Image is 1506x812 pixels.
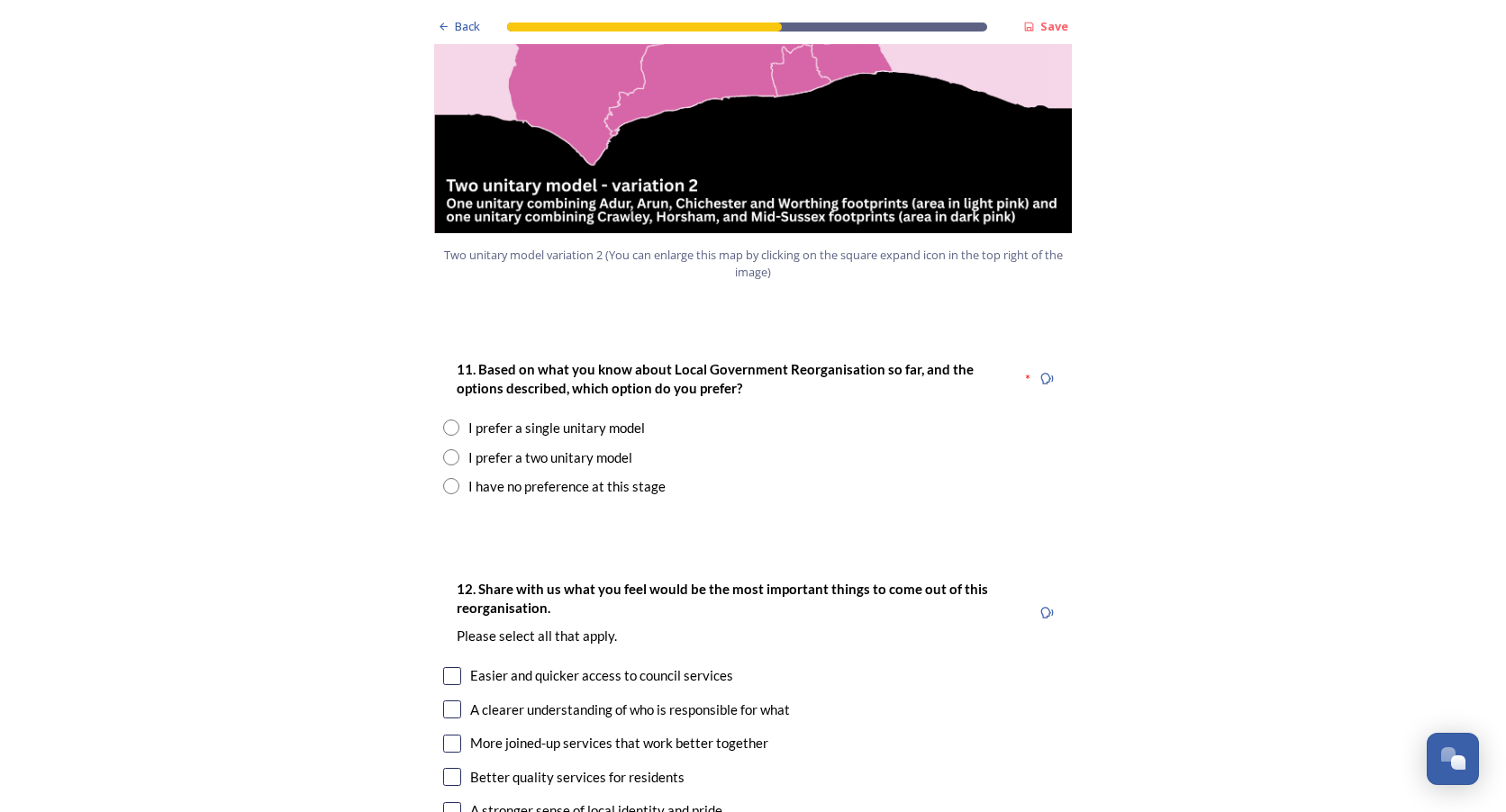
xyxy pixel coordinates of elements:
[470,699,790,720] div: A clearer understanding of who is responsible for what
[468,476,666,497] div: I have no preference at this stage
[470,665,733,686] div: Easier and quicker access to council services
[442,247,1064,281] span: Two unitary model variation 2 (You can enlarge this map by clicking on the square expand icon in ...
[457,581,991,616] strong: 12. Share with us what you feel would be the most important things to come out of this reorganisa...
[457,361,976,396] strong: 11. Based on what you know about Local Government Reorganisation so far, and the options describe...
[1427,733,1479,785] button: Open Chat
[468,418,645,438] div: I prefer a single unitary model
[470,767,685,788] div: Better quality services for residents
[455,18,480,35] span: Back
[1040,18,1068,34] strong: Save
[457,627,1017,645] p: Please select all that apply.
[470,733,768,753] div: More joined-up services that work better together
[468,447,632,468] div: I prefer a two unitary model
